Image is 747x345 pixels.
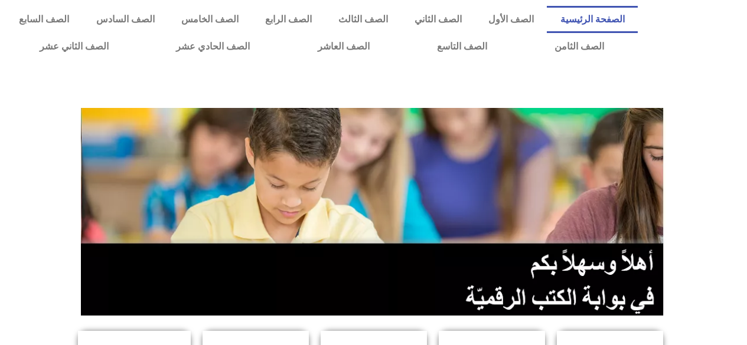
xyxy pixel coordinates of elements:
a: الصف الثالث [325,6,401,33]
a: الصف التاسع [403,33,521,60]
a: الصف الثامن [521,33,638,60]
a: الصف الثاني [401,6,475,33]
a: الصف الأول [475,6,547,33]
a: الصفحة الرئيسية [547,6,638,33]
a: الصف الحادي عشر [142,33,283,60]
a: الصف الخامس [168,6,252,33]
a: الصف العاشر [284,33,403,60]
a: الصف الرابع [252,6,325,33]
a: الصف الثاني عشر [6,33,142,60]
a: الصف السابع [6,6,83,33]
a: الصف السادس [83,6,168,33]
